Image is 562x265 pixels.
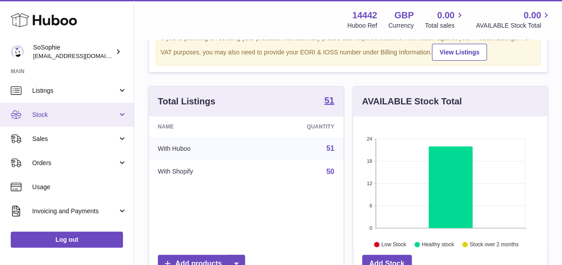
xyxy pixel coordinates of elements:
a: 0.00 Total sales [425,9,465,30]
a: 51 [326,145,334,152]
span: [EMAIL_ADDRESS][DOMAIN_NAME] [33,52,131,59]
text: Stock over 2 months [469,241,518,248]
a: View Listings [432,44,487,61]
strong: 51 [324,96,334,105]
span: 0.00 [524,9,541,21]
text: 24 [367,136,372,141]
strong: GBP [394,9,414,21]
span: Sales [32,135,118,143]
text: 6 [369,203,372,208]
h3: AVAILABLE Stock Total [362,95,462,108]
span: Usage [32,183,127,191]
h3: Total Listings [158,95,216,108]
a: 50 [326,168,334,175]
td: With Shopify [149,160,254,183]
span: Total sales [425,21,465,30]
img: internalAdmin-14442@internal.huboo.com [11,45,24,58]
text: 18 [367,158,372,164]
th: Quantity [254,116,343,137]
td: With Huboo [149,137,254,160]
div: Currency [389,21,414,30]
div: SoSophie [33,43,114,60]
span: Invoicing and Payments [32,207,118,215]
text: 12 [367,181,372,186]
a: 0.00 AVAILABLE Stock Total [476,9,551,30]
span: AVAILABLE Stock Total [476,21,551,30]
span: Stock [32,111,118,119]
a: Log out [11,232,123,248]
span: 0.00 [437,9,455,21]
strong: 14442 [352,9,377,21]
th: Name [149,116,254,137]
div: Huboo Ref [347,21,377,30]
div: If you're planning on sending your products internationally please add required customs informati... [161,34,536,61]
text: 0 [369,225,372,231]
a: 51 [324,96,334,107]
span: Listings [32,87,118,95]
span: Orders [32,159,118,167]
text: Low Stock [381,241,406,248]
text: Healthy stock [422,241,454,248]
